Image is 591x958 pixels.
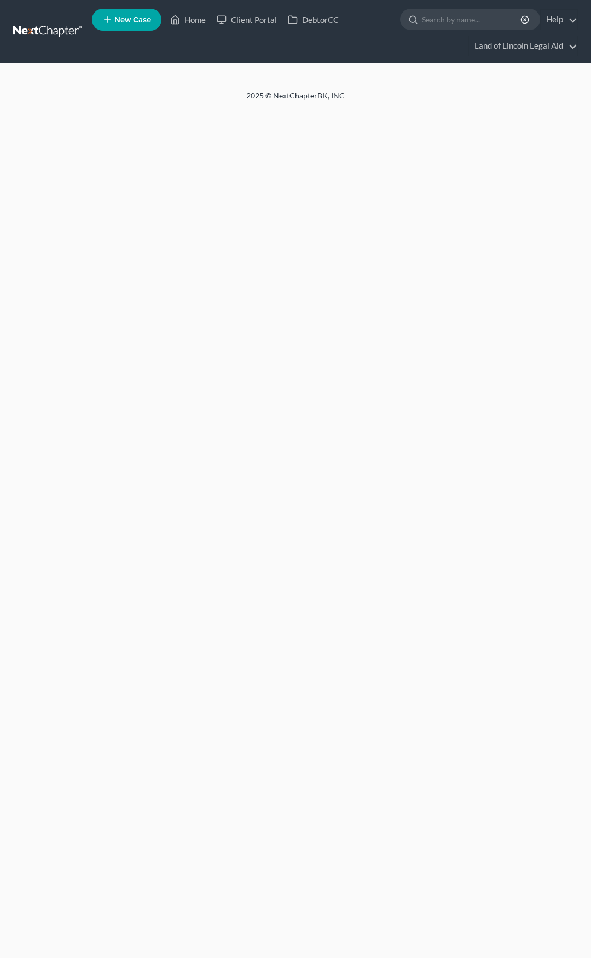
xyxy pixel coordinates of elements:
[165,10,211,30] a: Home
[469,36,577,56] a: Land of Lincoln Legal Aid
[422,9,522,30] input: Search by name...
[541,10,577,30] a: Help
[211,10,282,30] a: Client Portal
[114,16,151,24] span: New Case
[282,10,344,30] a: DebtorCC
[33,90,558,110] div: 2025 © NextChapterBK, INC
